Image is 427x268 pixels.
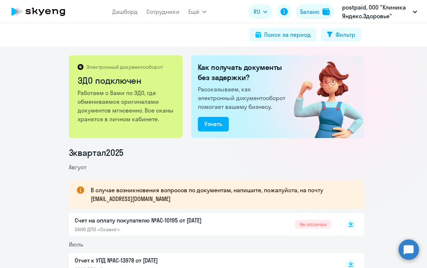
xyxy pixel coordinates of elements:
[188,4,207,19] button: Ещё
[295,220,331,229] span: Не оплачен
[204,119,222,128] div: Узнать
[75,216,228,225] p: Счет на оплату покупателю №AC-10195 от [DATE]
[69,147,364,158] li: 3 квартал 2025
[69,241,83,248] span: Июль
[75,256,228,265] p: Отчет к УПД №AC-13978 от [DATE]
[86,64,163,70] p: Электронный документооборот
[264,30,311,39] div: Поиск за период
[300,7,320,16] div: Баланс
[282,55,364,138] img: connected
[321,28,361,42] button: Фильтр
[338,3,421,20] button: postpaid, ООО "Клиника Яндекс.Здоровье"
[198,62,288,83] h2: Как получать документы без задержки?
[78,75,175,86] h2: ЭДО подключен
[198,117,229,131] button: Узнать
[248,4,273,19] button: RU
[336,30,355,39] div: Фильтр
[296,4,334,19] button: Балансbalance
[250,28,317,42] button: Поиск за период
[322,8,330,15] img: balance
[75,216,331,233] a: Счет на оплату покупателю №AC-10195 от [DATE]ОАНО ДПО «Скаенг»Не оплачен
[69,163,86,171] span: Август
[112,8,138,15] a: Дашборд
[146,8,180,15] a: Сотрудники
[342,3,410,20] p: postpaid, ООО "Клиника Яндекс.Здоровье"
[254,7,260,16] span: RU
[78,88,175,123] p: Работаем с Вами по ЭДО, где обмениваемся оригиналами документов мгновенно. Все сканы хранятся в л...
[75,226,228,233] p: ОАНО ДПО «Скаенг»
[188,7,199,16] span: Ещё
[91,186,351,203] p: В случае возникновения вопросов по документам, напишите, пожалуйста, на почту [EMAIL_ADDRESS][DOM...
[198,85,288,111] p: Рассказываем, как электронный документооборот помогает вашему бизнесу.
